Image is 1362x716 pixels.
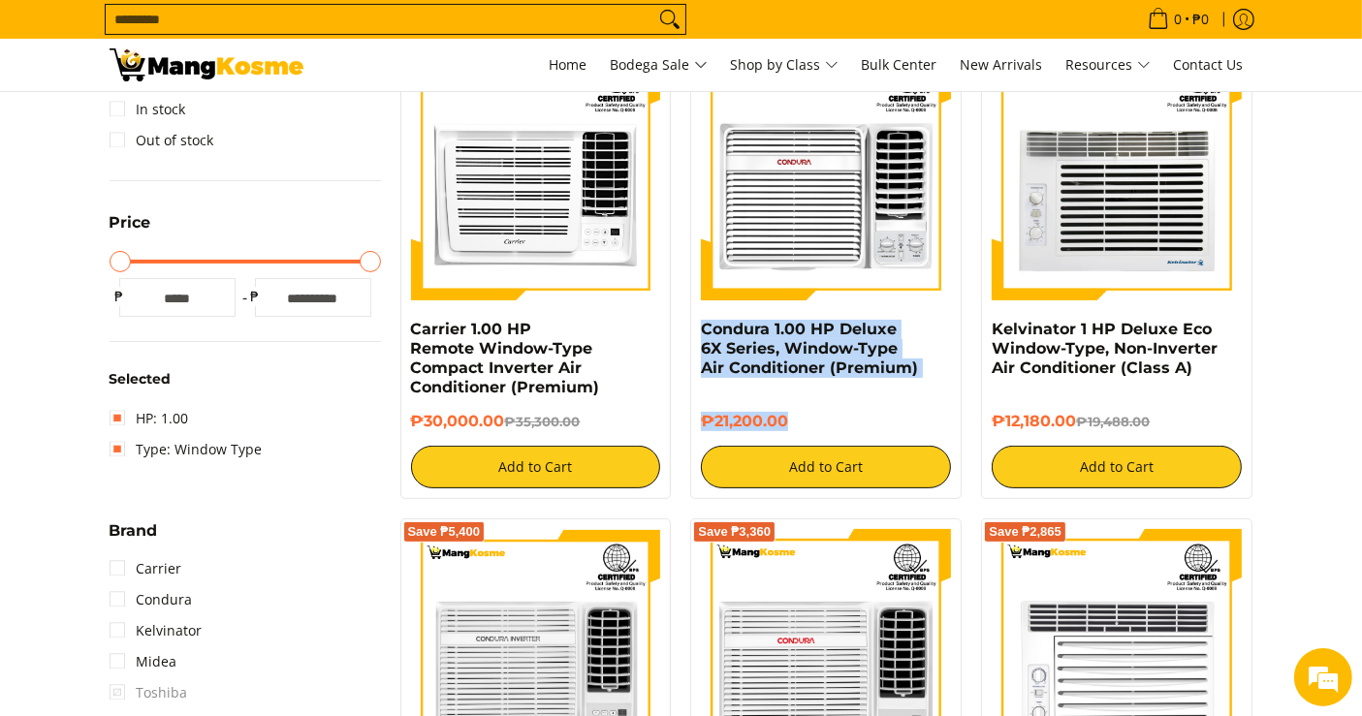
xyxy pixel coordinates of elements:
[110,403,189,434] a: HP: 1.00
[411,446,661,488] button: Add to Cart
[245,287,265,306] span: ₱
[110,215,151,231] span: Price
[1057,39,1160,91] a: Resources
[505,414,581,429] del: ₱35,300.00
[961,55,1043,74] span: New Arrivals
[411,320,600,396] a: Carrier 1.00 HP Remote Window-Type Compact Inverter Air Conditioner (Premium)
[411,412,661,431] h6: ₱30,000.00
[110,434,263,465] a: Type: Window Type
[110,125,214,156] a: Out of stock
[540,39,597,91] a: Home
[411,50,661,300] img: Carrier 1.00 HP Remote Window-Type Compact Inverter Air Conditioner (Premium)
[1066,53,1151,78] span: Resources
[110,584,193,615] a: Condura
[1190,13,1213,26] span: ₱0
[318,10,364,56] div: Minimize live chat window
[992,412,1242,431] h6: ₱12,180.00
[110,287,129,306] span: ₱
[323,39,1253,91] nav: Main Menu
[654,5,685,34] button: Search
[10,495,369,563] textarea: Type your message and hit 'Enter'
[110,371,381,389] h6: Selected
[1164,39,1253,91] a: Contact Us
[110,523,158,553] summary: Open
[992,50,1242,300] img: Kelvinator 1 HP Deluxe Eco Window-Type, Non-Inverter Air Conditioner (Class A)
[989,526,1061,538] span: Save ₱2,865
[992,446,1242,488] button: Add to Cart
[701,412,951,431] h6: ₱21,200.00
[951,39,1053,91] a: New Arrivals
[701,320,918,377] a: Condura 1.00 HP Deluxe 6X Series, Window-Type Air Conditioner (Premium)
[701,446,951,488] button: Add to Cart
[110,646,177,677] a: Midea
[721,39,848,91] a: Shop by Class
[110,677,188,708] span: Toshiba
[408,526,481,538] span: Save ₱5,400
[731,53,839,78] span: Shop by Class
[601,39,717,91] a: Bodega Sale
[110,523,158,539] span: Brand
[112,227,268,422] span: We're online!
[992,320,1218,377] a: Kelvinator 1 HP Deluxe Eco Window-Type, Non-Inverter Air Conditioner (Class A)
[862,55,937,74] span: Bulk Center
[698,526,771,538] span: Save ₱3,360
[1172,13,1186,26] span: 0
[110,215,151,245] summary: Open
[1076,414,1150,429] del: ₱19,488.00
[110,553,182,584] a: Carrier
[110,48,303,81] img: Bodega Sale Aircon l Mang Kosme: Home Appliances Warehouse Sale Window Type
[611,53,708,78] span: Bodega Sale
[550,55,587,74] span: Home
[110,94,186,125] a: In stock
[110,615,203,646] a: Kelvinator
[1142,9,1216,30] span: •
[701,50,951,300] img: Condura 1.00 HP Deluxe 6X Series, Window-Type Air Conditioner (Premium)
[101,109,326,134] div: Chat with us now
[852,39,947,91] a: Bulk Center
[1174,55,1244,74] span: Contact Us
